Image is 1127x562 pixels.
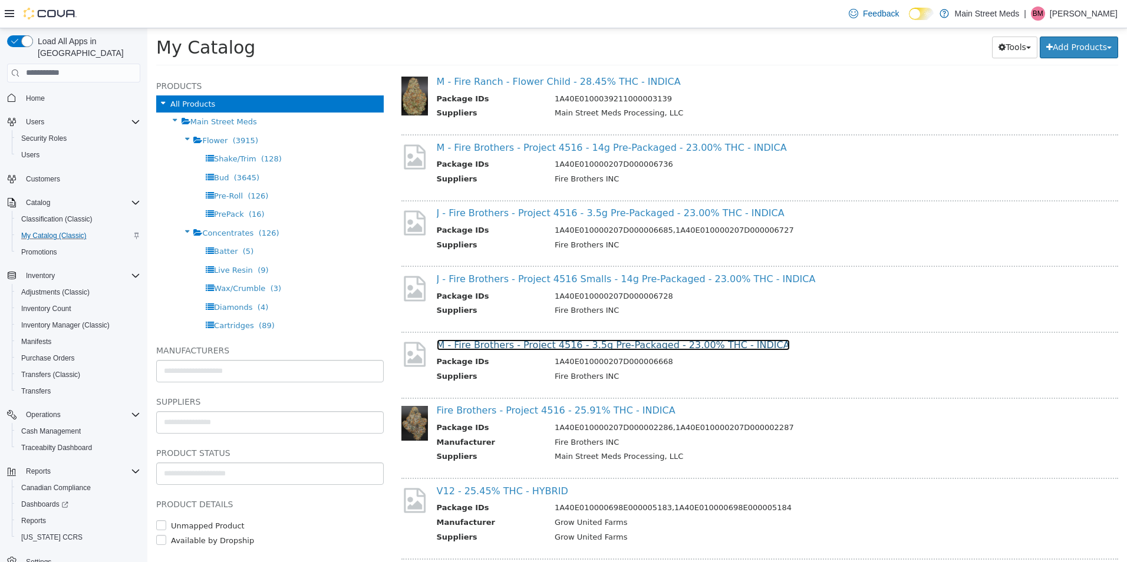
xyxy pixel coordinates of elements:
[12,350,145,366] button: Purchase Orders
[1024,6,1026,21] p: |
[17,212,97,226] a: Classification (Classic)
[21,516,46,525] span: Reports
[289,408,398,423] th: Manufacturer
[289,65,398,80] th: Package IDs
[289,328,398,342] th: Package IDs
[398,130,945,145] td: 1A40E010000207D000006736
[26,467,51,476] span: Reports
[2,194,145,211] button: Catalog
[17,441,97,455] a: Traceabilty Dashboard
[26,94,45,103] span: Home
[398,394,945,408] td: 1A40E010000207D000002286,1A40E010000207D000002287
[289,130,398,145] th: Package IDs
[111,293,127,302] span: (89)
[398,342,945,357] td: Fire Brothers INC
[55,108,80,117] span: Flower
[2,406,145,423] button: Operations
[33,35,140,59] span: Load All Apps in [GEOGRAPHIC_DATA]
[12,529,145,546] button: [US_STATE] CCRS
[9,315,236,329] h5: Manufacturers
[1031,6,1045,21] div: Blake Martin
[398,422,945,437] td: Main Street Meds Processing, LLC
[398,408,945,423] td: Fire Brothers INC
[21,507,107,518] label: Available by Dropship
[17,530,140,544] span: Washington CCRS
[909,8,934,20] input: Dark Mode
[111,200,132,209] span: (126)
[21,247,57,257] span: Promotions
[892,8,971,30] button: Add Products
[12,244,145,260] button: Promotions
[12,439,145,456] button: Traceabilty Dashboard
[17,229,91,243] a: My Catalog (Classic)
[67,181,97,190] span: PrePack
[95,219,106,227] span: (5)
[289,196,398,211] th: Package IDs
[1033,6,1043,21] span: BM
[398,196,945,211] td: 1A40E010000207D000006685,1A40E010000207D000006727
[21,196,55,210] button: Catalog
[12,130,145,147] button: Security Roles
[26,271,55,280] span: Inventory
[26,410,61,419] span: Operations
[21,115,49,129] button: Users
[289,262,398,277] th: Package IDs
[21,408,65,422] button: Operations
[21,370,80,379] span: Transfers (Classic)
[21,172,65,186] a: Customers
[12,227,145,244] button: My Catalog (Classic)
[17,441,140,455] span: Traceabilty Dashboard
[21,464,55,478] button: Reports
[21,443,92,452] span: Traceabilty Dashboard
[289,474,398,488] th: Package IDs
[254,246,281,275] img: missing-image.png
[254,312,281,340] img: missing-image.png
[67,163,95,172] span: Pre-Roll
[289,211,398,226] th: Suppliers
[100,163,121,172] span: (126)
[289,311,642,322] a: M - Fire Brothers - Project 4516 - 3.5g Pre-Packaged - 23.00% THC - INDICA
[21,150,39,160] span: Users
[254,180,281,209] img: missing-image.png
[26,117,44,127] span: Users
[289,79,398,94] th: Suppliers
[26,174,60,184] span: Customers
[67,256,118,265] span: Wax/Crumble
[67,275,105,283] span: Diamonds
[26,198,50,207] span: Catalog
[9,9,108,29] span: My Catalog
[845,8,890,30] button: Tools
[67,219,90,227] span: Batter
[67,293,107,302] span: Cartridges
[21,115,140,129] span: Users
[17,335,56,349] a: Manifests
[289,145,398,160] th: Suppliers
[289,422,398,437] th: Suppliers
[2,114,145,130] button: Users
[24,8,77,19] img: Cova
[21,500,68,509] span: Dashboards
[398,65,945,80] td: 1A40E0100039211000003139
[289,503,398,518] th: Suppliers
[17,368,140,382] span: Transfers (Classic)
[123,256,134,265] span: (3)
[17,424,85,438] a: Cash Management
[17,481,140,495] span: Canadian Compliance
[17,285,94,299] a: Adjustments (Classic)
[289,276,398,291] th: Suppliers
[254,114,281,143] img: missing-image.png
[12,513,145,529] button: Reports
[67,145,81,154] span: Bud
[17,131,71,146] a: Security Roles
[21,231,87,240] span: My Catalog (Classic)
[2,463,145,480] button: Reports
[289,457,421,468] a: V12 - 25.45% THC - HYBRID
[21,483,91,492] span: Canadian Compliance
[289,394,398,408] th: Package IDs
[110,275,121,283] span: (4)
[398,276,945,291] td: Fire Brothers INC
[12,480,145,496] button: Canadian Compliance
[289,114,640,125] a: M - Fire Brothers - Project 4516 - 14g Pre-Packaged - 23.00% THC - INDICA
[12,366,145,383] button: Transfers (Classic)
[17,424,140,438] span: Cash Management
